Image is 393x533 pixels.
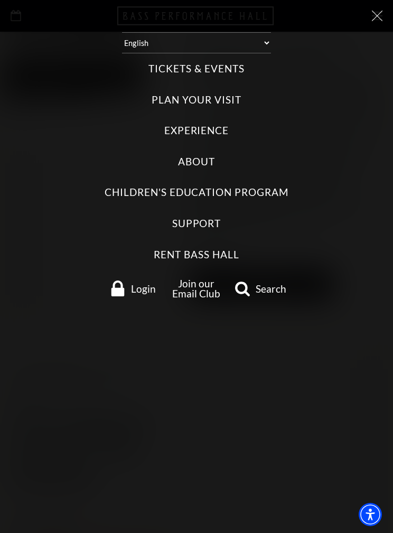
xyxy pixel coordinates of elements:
span: Search [256,284,286,294]
label: Support [172,217,221,231]
a: search [229,280,292,296]
label: About [178,155,215,169]
label: Tickets & Events [148,62,244,76]
span: Login [131,284,156,294]
label: Children's Education Program [105,185,288,200]
a: Join our Email Club [172,277,220,300]
label: Experience [164,124,229,138]
label: Plan Your Visit [152,93,241,107]
a: Login [101,280,164,296]
select: Select: [122,32,271,53]
div: Accessibility Menu [359,503,382,526]
label: Rent Bass Hall [154,248,239,262]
